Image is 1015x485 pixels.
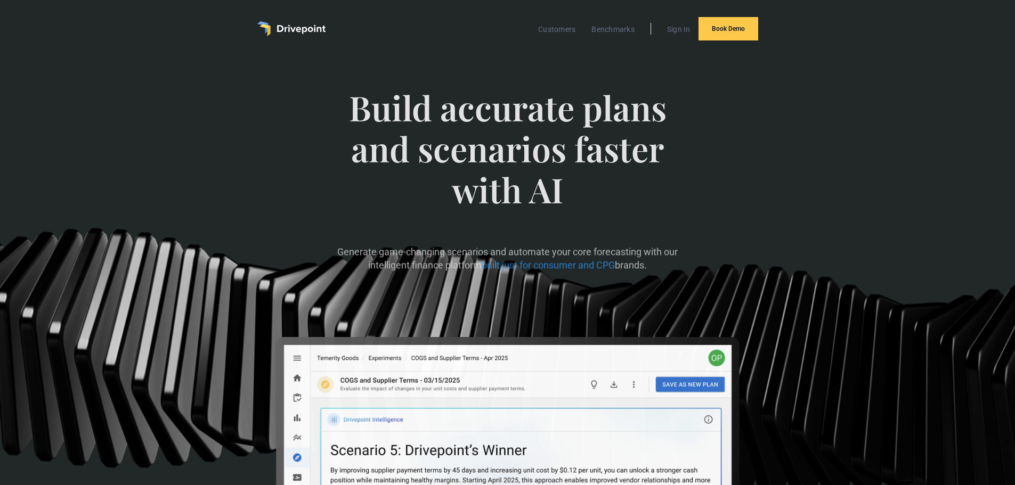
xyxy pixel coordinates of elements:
a: Benchmarks [586,22,640,36]
p: Generate game-changing scenarios and automate your core forecasting with our intelligent finance ... [332,245,683,272]
span: built just for consumer and CPG [482,260,615,271]
span: Build accurate plans and scenarios faster with AI [332,87,683,231]
a: Sign In [662,22,696,36]
a: Book Demo [699,17,758,40]
a: Customers [533,22,581,36]
a: home [257,21,326,36]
